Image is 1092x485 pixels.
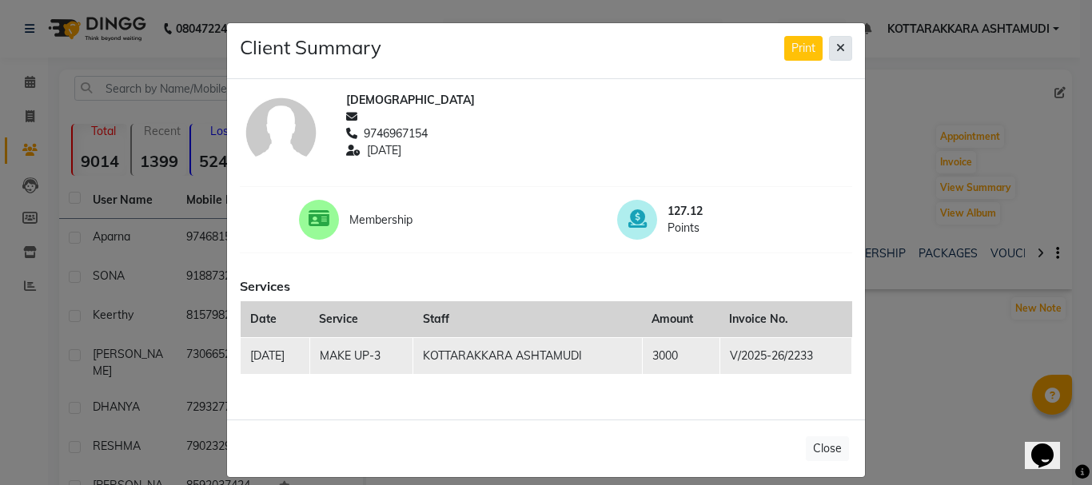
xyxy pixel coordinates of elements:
[413,337,643,374] td: KOTTARAKKARA ASHTAMUDI
[240,279,852,294] h6: Services
[346,92,475,109] span: [DEMOGRAPHIC_DATA]
[367,142,401,159] span: [DATE]
[1025,421,1076,469] iframe: chat widget
[364,125,428,142] span: 9746967154
[719,337,851,374] td: V/2025-26/2233
[642,301,719,338] th: Amount
[668,220,793,237] span: Points
[719,301,851,338] th: Invoice No.
[668,203,793,220] span: 127.12
[806,436,849,461] button: Close
[642,337,719,374] td: 3000
[241,337,310,374] td: [DATE]
[413,301,643,338] th: Staff
[240,36,381,59] h4: Client Summary
[784,36,823,61] button: Print
[349,212,475,229] span: Membership
[309,337,412,374] td: MAKE UP-3
[309,301,412,338] th: Service
[241,301,310,338] th: Date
